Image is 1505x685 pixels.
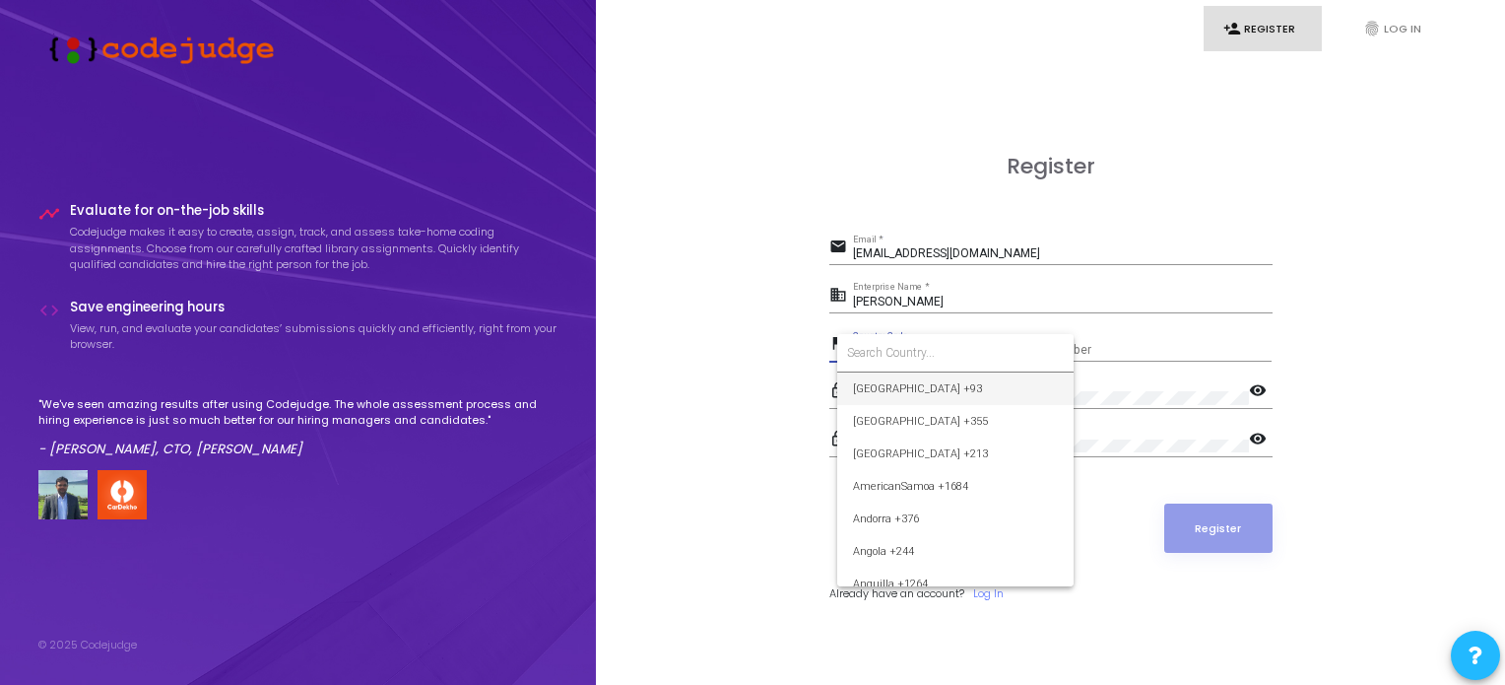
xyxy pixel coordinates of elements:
[853,470,1058,503] span: AmericanSamoa +1684
[853,438,1058,470] span: [GEOGRAPHIC_DATA] +213
[853,568,1058,600] span: Anguilla +1264
[853,535,1058,568] span: Angola +244
[853,373,1058,405] span: [GEOGRAPHIC_DATA] +93
[853,405,1058,438] span: [GEOGRAPHIC_DATA] +355
[853,503,1058,535] span: Andorra +376
[847,344,1064,362] input: Search Country...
